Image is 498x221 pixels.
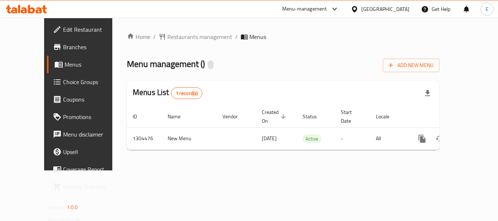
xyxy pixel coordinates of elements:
[389,61,433,70] span: Add New Menu
[127,32,150,41] a: Home
[413,130,431,147] button: more
[63,95,121,104] span: Coupons
[171,87,203,99] div: Total records count
[67,202,78,212] span: 1.0.0
[168,112,190,121] span: Name
[63,130,121,139] span: Menu disclaimer
[47,56,127,73] a: Menus
[171,90,202,97] span: 1 record(s)
[341,108,361,125] span: Start Date
[63,43,121,51] span: Branches
[47,21,127,38] a: Edit Restaurant
[47,161,127,178] a: Coverage Report
[63,25,121,34] span: Edit Restaurant
[370,127,408,150] td: All
[47,91,127,108] a: Coupons
[249,32,266,41] span: Menus
[127,127,162,150] td: 1304476
[235,32,238,41] li: /
[47,73,127,91] a: Choice Groups
[486,5,489,13] span: E
[376,112,399,121] span: Locale
[63,147,121,156] span: Upsell
[303,112,326,121] span: Status
[63,113,121,121] span: Promotions
[127,56,205,72] span: Menu management ( )
[63,165,121,174] span: Coverage Report
[303,135,321,143] span: Active
[63,78,121,86] span: Choice Groups
[159,32,232,41] a: Restaurants management
[431,130,448,147] button: Change Status
[167,32,232,41] span: Restaurants management
[262,134,277,143] span: [DATE]
[282,5,327,13] div: Menu-management
[47,108,127,126] a: Promotions
[47,178,127,196] a: Grocery Checklist
[127,32,439,41] nav: breadcrumb
[63,182,121,191] span: Grocery Checklist
[133,112,147,121] span: ID
[47,143,127,161] a: Upsell
[222,112,247,121] span: Vendor
[361,5,409,13] div: [GEOGRAPHIC_DATA]
[408,106,489,128] th: Actions
[133,87,202,99] h2: Menus List
[419,84,436,102] div: Export file
[47,38,127,56] a: Branches
[65,60,121,69] span: Menus
[48,202,66,212] span: Version:
[153,32,156,41] li: /
[127,106,489,150] table: enhanced table
[47,126,127,143] a: Menu disclaimer
[335,127,370,150] td: -
[383,59,439,72] button: Add New Menu
[262,108,288,125] span: Created On
[162,127,217,150] td: New Menu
